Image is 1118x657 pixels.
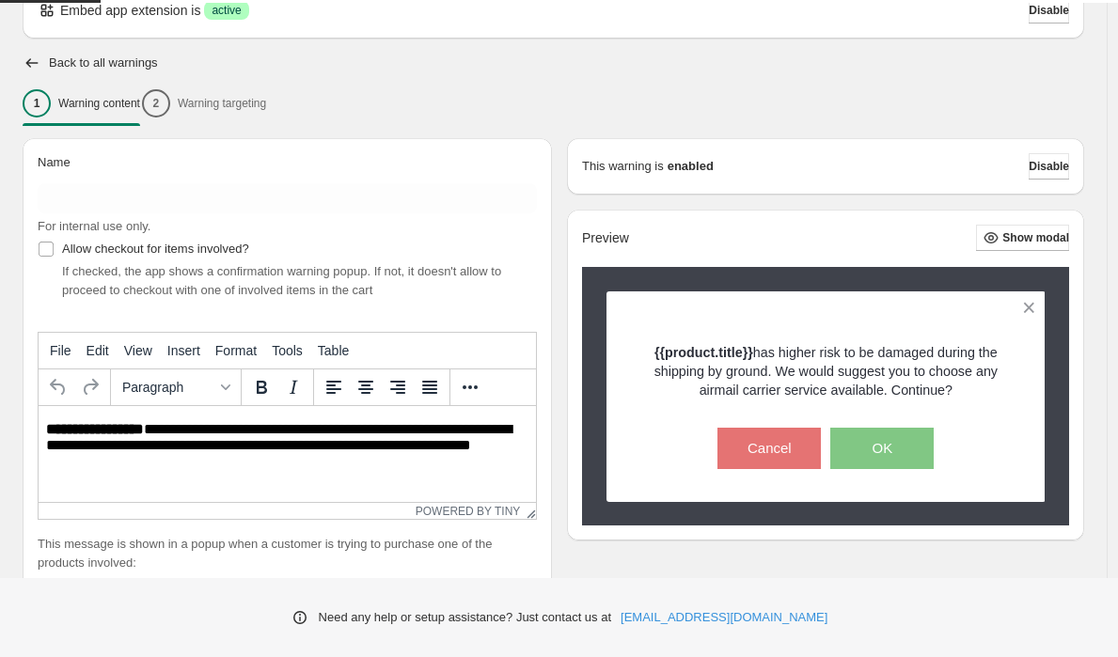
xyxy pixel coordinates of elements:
button: OK [830,428,934,469]
span: For internal use only. [38,219,150,233]
a: [EMAIL_ADDRESS][DOMAIN_NAME] [621,608,827,627]
span: View [124,343,152,358]
button: Italic [277,371,309,403]
h2: Back to all warnings [49,55,158,70]
p: Warning content [58,96,140,111]
span: Name [38,155,71,169]
span: Allow checkout for items involved? [62,242,249,256]
iframe: Rich Text Area [39,406,536,502]
span: Insert [167,343,200,358]
span: Table [318,343,349,358]
span: Disable [1029,159,1069,174]
p: This message is shown in a popup when a customer is trying to purchase one of the products involved: [38,535,537,572]
strong: {{product.title}} [654,345,753,360]
span: Show modal [1002,230,1069,245]
div: 1 [23,89,51,117]
p: Embed app extension is [60,1,200,20]
button: Redo [74,371,106,403]
button: More... [454,371,486,403]
button: Formats [115,371,237,403]
button: Bold [245,371,277,403]
span: Edit [87,343,109,358]
button: Cancel [717,428,821,469]
strong: enabled [668,157,714,176]
button: Disable [1029,153,1069,180]
span: Format [215,343,257,358]
button: 1Warning content [23,84,140,123]
span: File [50,343,71,358]
span: Disable [1029,3,1069,18]
h2: Preview [582,230,629,246]
button: Justify [414,371,446,403]
button: Align left [318,371,350,403]
span: Tools [272,343,303,358]
button: Align center [350,371,382,403]
button: Show modal [976,225,1069,251]
a: Powered by Tiny [416,505,521,518]
span: If checked, the app shows a confirmation warning popup. If not, it doesn't allow to proceed to ch... [62,264,501,297]
span: Paragraph [122,380,214,395]
span: active [212,3,241,18]
button: Undo [42,371,74,403]
div: Resize [520,503,536,519]
p: This warning is [582,157,664,176]
p: has higher risk to be damaged during the shipping by ground. We would suggest you to choose any a... [639,343,1013,399]
button: Align right [382,371,414,403]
